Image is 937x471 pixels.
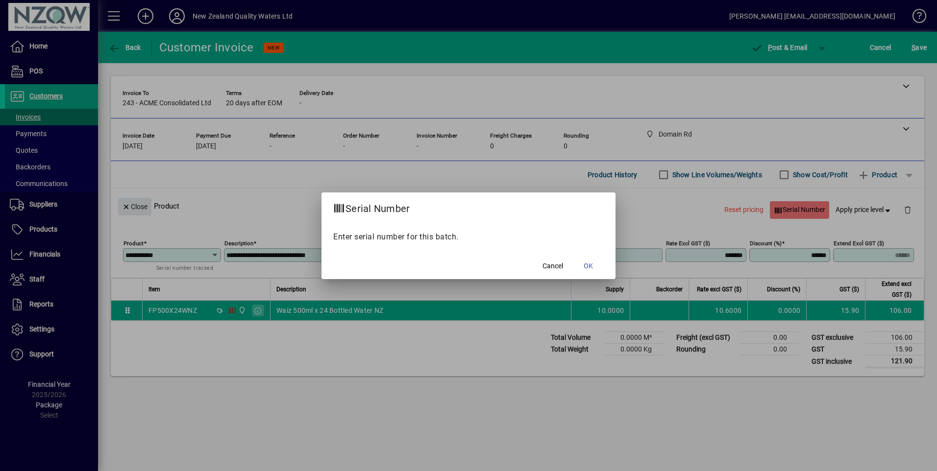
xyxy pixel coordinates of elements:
span: OK [584,261,593,271]
button: Cancel [537,258,568,275]
span: Cancel [542,261,563,271]
button: OK [572,258,604,275]
p: Enter serial number for this batch. [333,231,604,243]
h2: Serial Number [321,192,421,221]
